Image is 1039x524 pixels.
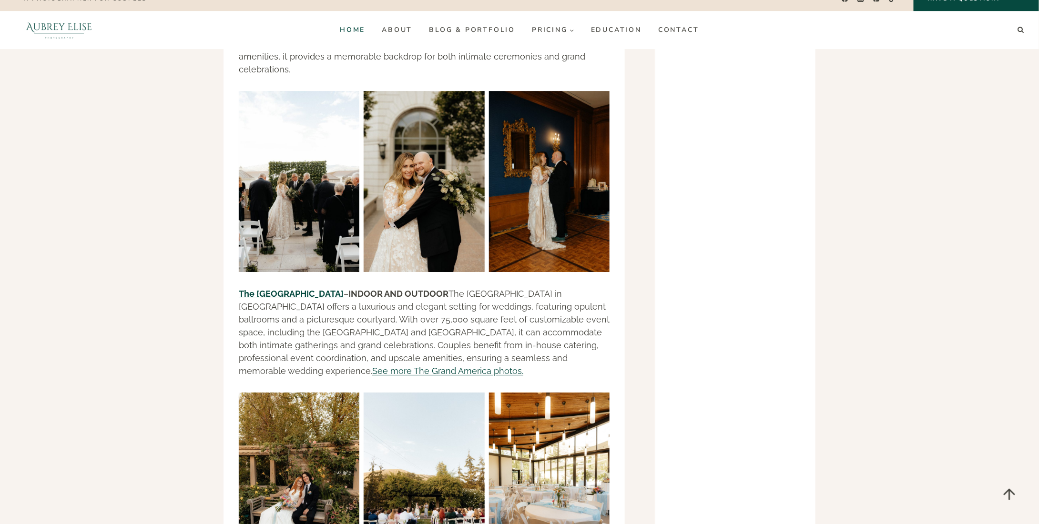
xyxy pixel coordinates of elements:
img: Bride and Groom at The Grand America Utah Wedding Venue [364,91,484,272]
img: Aubrey Elise Photography [11,11,107,49]
a: The [GEOGRAPHIC_DATA] [239,289,344,299]
button: View Search Form [1014,23,1028,37]
img: wedding ceremony at The Grand America Hotel [239,91,359,272]
a: See more The Grand America photos. [372,366,523,376]
button: Child menu of Pricing [524,22,583,38]
nav: Primary [332,22,707,38]
a: Education [582,22,650,38]
a: Blog & Portfolio [421,22,524,38]
a: Home [332,22,374,38]
a: Scroll to top [994,479,1025,510]
a: Contact [650,22,708,38]
img: bride and grooms first dance [489,91,610,272]
p: – The [GEOGRAPHIC_DATA] in [GEOGRAPHIC_DATA] offers a luxurious and elegant setting for weddings,... [239,287,610,377]
a: About [374,22,421,38]
strong: INDOOR AND OUTDOOR [348,289,448,299]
